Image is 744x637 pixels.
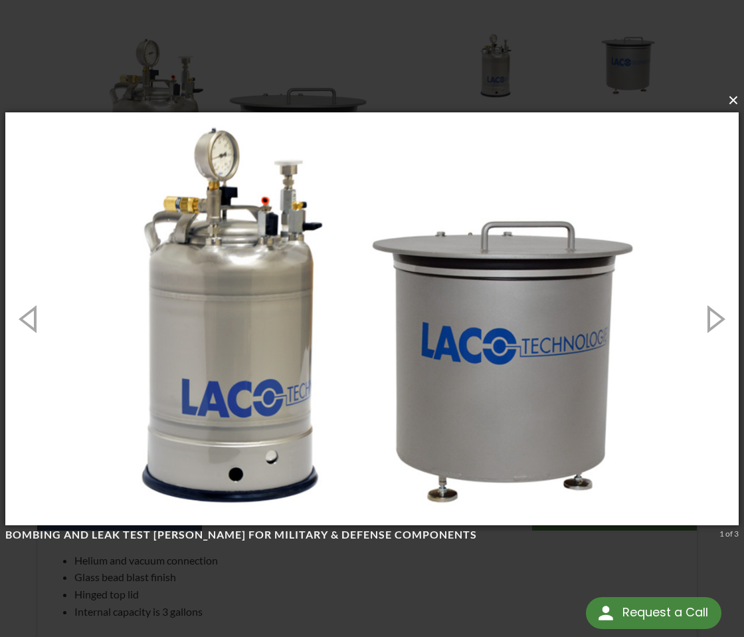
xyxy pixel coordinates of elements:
button: × [9,86,743,115]
button: Next (Right arrow key) [684,282,744,355]
h4: Bombing and Leak Test [PERSON_NAME] for Military & Defense Components [5,528,715,542]
img: Bombing and Leak Test Chambers for Military & Defense Components [5,86,739,552]
div: 1 of 3 [719,528,739,540]
div: Request a Call [622,597,708,628]
div: Request a Call [586,597,721,629]
img: round button [595,602,616,624]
